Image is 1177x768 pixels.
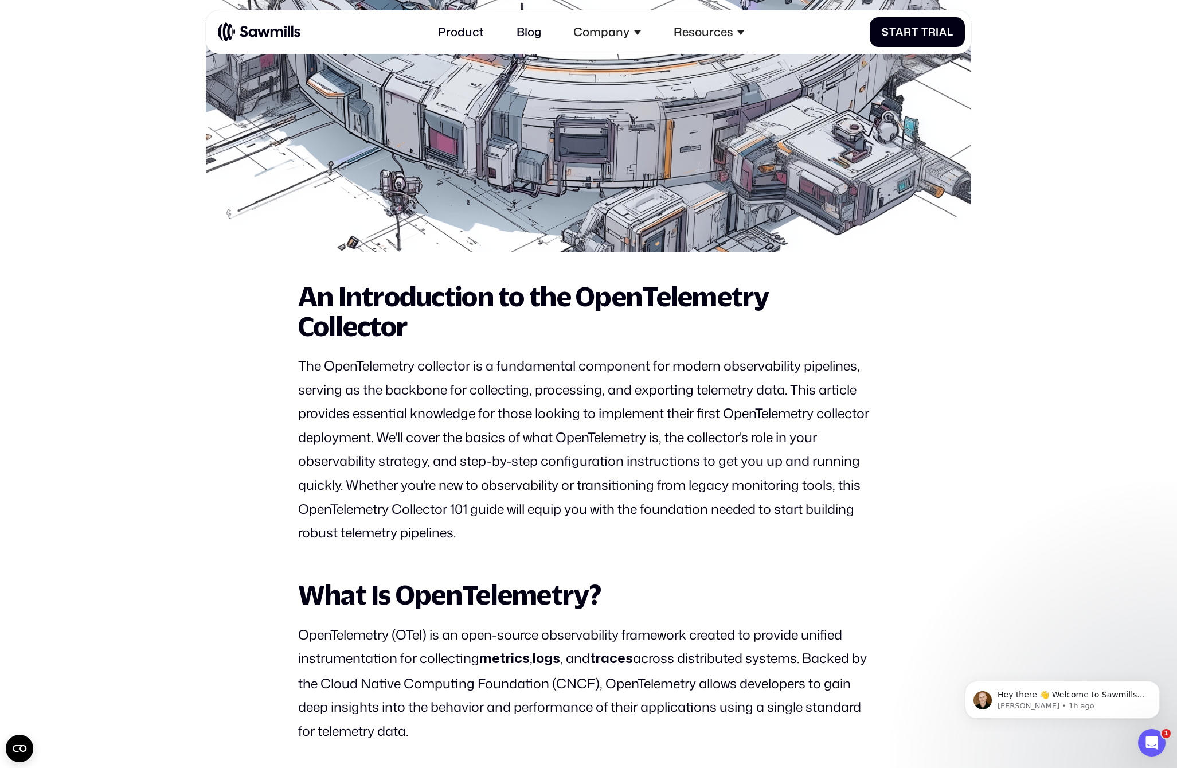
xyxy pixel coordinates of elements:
[298,623,879,743] p: OpenTelemetry (OTel) is an open-source observability framework created to provide unified instrum...
[50,44,198,54] p: Message from Winston, sent 1h ago
[674,25,733,40] div: Resources
[904,26,912,38] span: r
[533,653,560,665] strong: logs
[936,26,939,38] span: i
[508,16,550,48] a: Blog
[870,17,965,47] a: StartTrial
[947,26,953,38] span: l
[882,26,889,38] span: S
[1162,729,1171,738] span: 1
[921,26,928,38] span: T
[6,735,33,762] button: Open CMP widget
[896,26,904,38] span: a
[590,653,633,665] strong: traces
[298,579,601,610] strong: What Is OpenTelemetry?
[298,280,769,341] strong: An Introduction to the OpenTelemetry Collector
[1138,729,1166,757] iframe: Intercom live chat
[664,16,753,48] div: Resources
[928,26,936,38] span: r
[912,26,918,38] span: t
[948,657,1177,737] iframe: Intercom notifications message
[429,16,493,48] a: Product
[50,33,197,99] span: Hey there 👋 Welcome to Sawmills. The smart telemetry management platform that solves cost, qualit...
[573,25,629,40] div: Company
[298,354,879,545] p: The OpenTelemetry collector is a fundamental component for modern observability pipelines, servin...
[939,26,947,38] span: a
[565,16,650,48] div: Company
[479,653,530,665] strong: metrics
[889,26,896,38] span: t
